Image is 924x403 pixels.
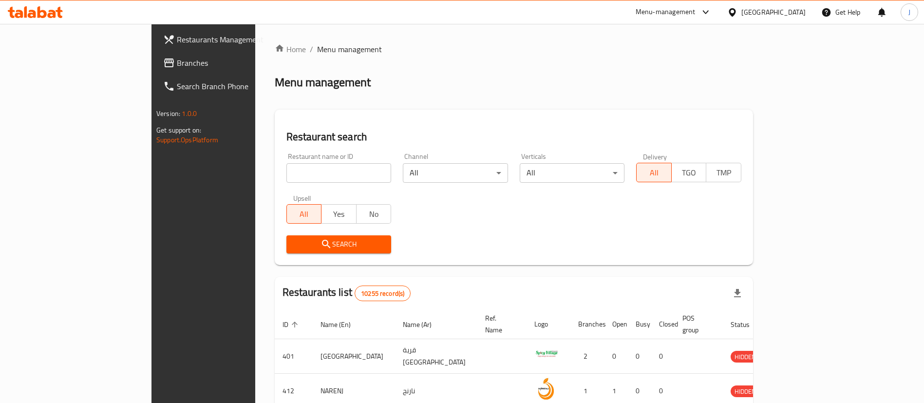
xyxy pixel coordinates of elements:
[710,166,737,180] span: TMP
[321,204,357,224] button: Yes
[726,282,749,305] div: Export file
[671,163,707,182] button: TGO
[682,312,711,336] span: POS group
[741,7,806,18] div: [GEOGRAPHIC_DATA]
[313,339,395,374] td: [GEOGRAPHIC_DATA]
[355,289,410,298] span: 10255 record(s)
[293,194,311,201] label: Upsell
[403,319,444,330] span: Name (Ar)
[534,342,559,366] img: Spicy Village
[360,207,388,221] span: No
[534,377,559,401] img: NARENJ
[155,75,306,98] a: Search Branch Phone
[643,153,667,160] label: Delivery
[628,339,651,374] td: 0
[155,28,306,51] a: Restaurants Management
[628,309,651,339] th: Busy
[731,351,760,363] span: HIDDEN
[636,6,696,18] div: Menu-management
[485,312,515,336] span: Ref. Name
[641,166,668,180] span: All
[908,7,910,18] span: J
[286,235,392,253] button: Search
[177,34,298,45] span: Restaurants Management
[182,107,197,120] span: 1.0.0
[275,43,753,55] nav: breadcrumb
[706,163,741,182] button: TMP
[676,166,703,180] span: TGO
[527,309,570,339] th: Logo
[275,75,371,90] h2: Menu management
[177,80,298,92] span: Search Branch Phone
[356,204,392,224] button: No
[355,286,411,301] div: Total records count
[155,51,306,75] a: Branches
[310,43,313,55] li: /
[156,124,201,136] span: Get support on:
[651,309,675,339] th: Closed
[570,309,604,339] th: Branches
[604,339,628,374] td: 0
[317,43,382,55] span: Menu management
[604,309,628,339] th: Open
[395,339,477,374] td: قرية [GEOGRAPHIC_DATA]
[651,339,675,374] td: 0
[403,163,508,183] div: All
[283,285,411,301] h2: Restaurants list
[177,57,298,69] span: Branches
[731,385,760,397] div: HIDDEN
[520,163,625,183] div: All
[283,319,301,330] span: ID
[286,204,322,224] button: All
[321,319,363,330] span: Name (En)
[731,386,760,397] span: HIDDEN
[636,163,672,182] button: All
[156,107,180,120] span: Version:
[570,339,604,374] td: 2
[286,163,392,183] input: Search for restaurant name or ID..
[291,207,318,221] span: All
[156,134,218,146] a: Support.OpsPlatform
[325,207,353,221] span: Yes
[731,319,762,330] span: Status
[294,238,384,250] span: Search
[286,130,741,144] h2: Restaurant search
